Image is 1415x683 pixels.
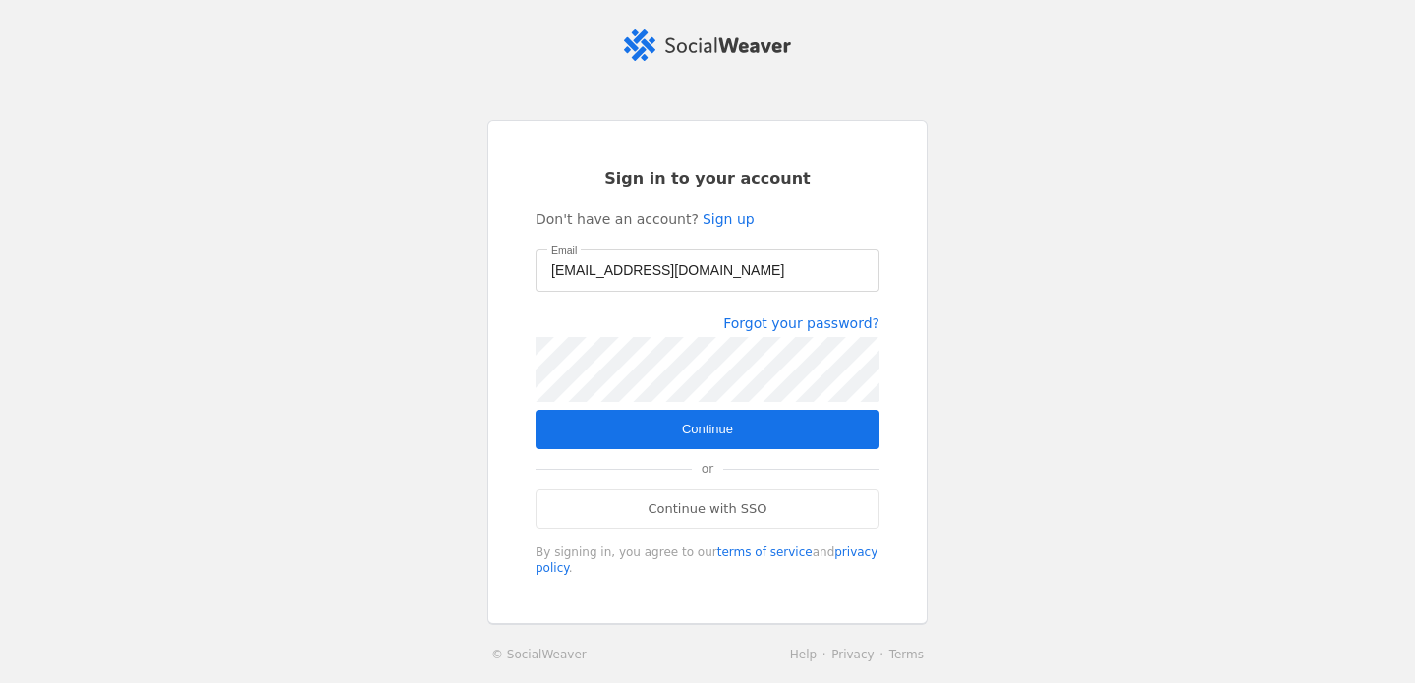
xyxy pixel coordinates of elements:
a: Forgot your password? [723,315,879,331]
a: terms of service [717,545,813,559]
span: Sign in to your account [604,168,811,190]
a: Sign up [703,209,755,229]
input: Email [551,258,864,282]
a: © SocialWeaver [491,645,587,664]
mat-label: Email [551,242,577,259]
li: · [875,645,889,664]
button: Continue [536,410,879,449]
a: Terms [889,648,924,661]
a: Help [790,648,817,661]
span: Don't have an account? [536,209,699,229]
a: privacy policy [536,545,877,575]
div: By signing in, you agree to our and . [536,544,879,576]
a: Privacy [831,648,874,661]
li: · [817,645,831,664]
span: Continue [682,420,733,439]
a: Continue with SSO [536,489,879,529]
span: or [692,449,723,488]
